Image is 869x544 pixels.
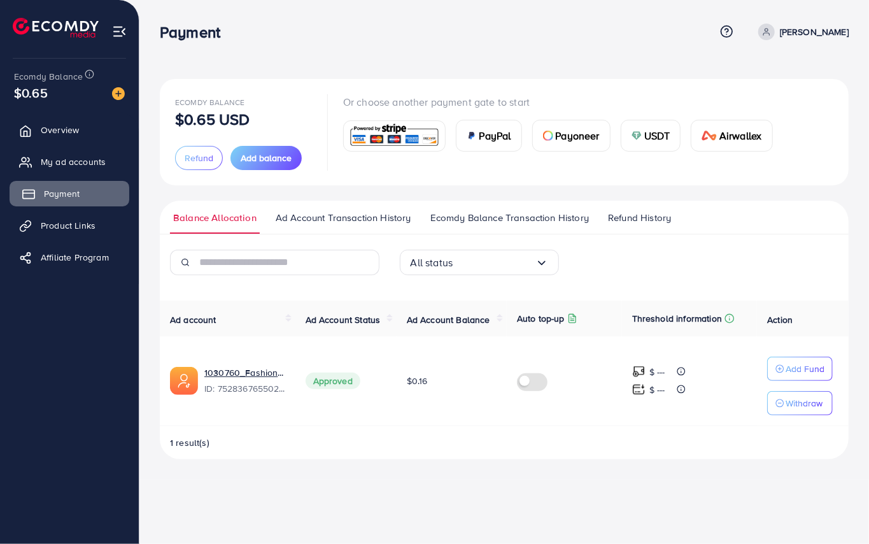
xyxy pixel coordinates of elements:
[632,365,646,378] img: top-up amount
[407,375,428,387] span: $0.16
[767,357,833,381] button: Add Fund
[112,24,127,39] img: menu
[400,250,559,275] div: Search for option
[41,219,95,232] span: Product Links
[556,128,600,143] span: Payoneer
[649,382,665,397] p: $ ---
[170,436,209,449] span: 1 result(s)
[815,487,859,534] iframe: Chat
[160,23,230,41] h3: Payment
[649,364,665,380] p: $ ---
[632,131,642,141] img: card
[691,120,772,152] a: cardAirwallex
[753,24,849,40] a: [PERSON_NAME]
[41,251,109,264] span: Affiliate Program
[719,128,761,143] span: Airwallex
[170,367,198,395] img: ic-ads-acc.e4c84228.svg
[632,383,646,396] img: top-up amount
[343,94,783,110] p: Or choose another payment gate to start
[608,211,671,225] span: Refund History
[456,120,522,152] a: cardPayPal
[14,70,83,83] span: Ecomdy Balance
[204,366,285,379] a: 1030760_Fashion Rose_1752834697540
[632,311,722,326] p: Threshold information
[411,253,453,273] span: All status
[786,396,823,411] p: Withdraw
[786,361,824,376] p: Add Fund
[517,311,565,326] p: Auto top-up
[170,313,216,326] span: Ad account
[543,131,553,141] img: card
[348,122,441,150] img: card
[306,313,381,326] span: Ad Account Status
[14,83,48,102] span: $0.65
[532,120,611,152] a: cardPayoneer
[41,155,106,168] span: My ad accounts
[10,213,129,238] a: Product Links
[13,18,99,38] img: logo
[112,87,125,100] img: image
[644,128,670,143] span: USDT
[467,131,477,141] img: card
[780,24,849,39] p: [PERSON_NAME]
[453,253,535,273] input: Search for option
[44,187,80,200] span: Payment
[241,152,292,164] span: Add balance
[430,211,589,225] span: Ecomdy Balance Transaction History
[407,313,490,326] span: Ad Account Balance
[230,146,302,170] button: Add balance
[175,97,244,108] span: Ecomdy Balance
[204,382,285,395] span: ID: 7528367655024508945
[767,391,833,415] button: Withdraw
[702,131,717,141] img: card
[175,111,250,127] p: $0.65 USD
[343,120,446,152] a: card
[10,181,129,206] a: Payment
[479,128,511,143] span: PayPal
[41,124,79,136] span: Overview
[306,373,360,389] span: Approved
[175,146,223,170] button: Refund
[276,211,411,225] span: Ad Account Transaction History
[10,149,129,175] a: My ad accounts
[185,152,213,164] span: Refund
[767,313,793,326] span: Action
[173,211,257,225] span: Balance Allocation
[204,366,285,396] div: <span class='underline'>1030760_Fashion Rose_1752834697540</span></br>7528367655024508945
[10,245,129,270] a: Affiliate Program
[621,120,681,152] a: cardUSDT
[10,117,129,143] a: Overview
